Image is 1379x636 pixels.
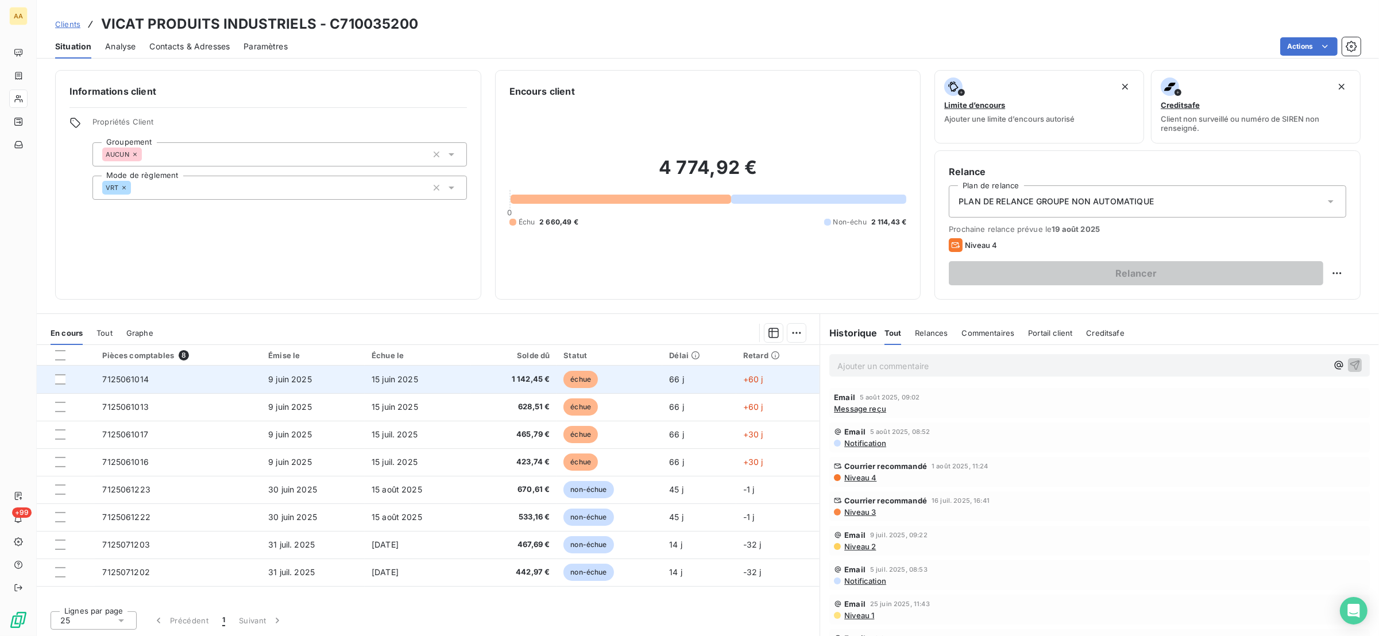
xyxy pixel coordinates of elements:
[834,393,855,402] span: Email
[944,100,1005,110] span: Limite d’encours
[932,463,988,470] span: 1 août 2025, 11:24
[268,484,317,494] span: 30 juin 2025
[478,429,550,440] span: 465,79 €
[944,114,1075,123] span: Ajouter une limite d’encours autorisé
[743,351,813,360] div: Retard
[478,351,550,360] div: Solde dû
[743,429,763,439] span: +30 j
[669,429,684,439] span: 66 j
[563,564,613,581] span: non-échue
[268,429,312,439] span: 9 juin 2025
[844,565,866,574] span: Email
[9,611,28,629] img: Logo LeanPay
[105,41,136,52] span: Analyse
[519,217,535,227] span: Échu
[844,496,927,505] span: Courrier recommandé
[870,532,928,538] span: 9 juil. 2025, 09:22
[478,374,550,385] span: 1 142,45 €
[843,507,876,517] span: Niveau 3
[1280,37,1338,56] button: Actions
[232,608,290,633] button: Suivant
[843,576,886,585] span: Notification
[833,217,867,227] span: Non-échu
[563,536,613,553] span: non-échue
[843,439,886,448] span: Notification
[51,328,83,338] span: En cours
[215,608,232,633] button: 1
[743,402,763,412] span: +60 j
[959,196,1154,207] span: PLAN DE RELANCE GROUPE NON AUTOMATIQUE
[844,530,866,540] span: Email
[932,497,990,504] span: 16 juil. 2025, 16:41
[563,351,655,360] div: Statut
[9,7,28,25] div: AA
[743,374,763,384] span: +60 j
[478,484,550,495] span: 670,61 €
[92,117,467,133] span: Propriétés Client
[915,328,948,338] span: Relances
[820,326,878,340] h6: Historique
[131,183,140,193] input: Ajouter une valeur
[965,241,997,250] span: Niveau 4
[949,165,1346,179] h6: Relance
[1161,114,1351,133] span: Client non surveillé ou numéro de SIREN non renseigné.
[949,224,1346,234] span: Prochaine relance prévue le
[372,374,418,384] span: 15 juin 2025
[478,456,550,468] span: 423,74 €
[870,566,928,573] span: 5 juil. 2025, 08:53
[101,14,418,34] h3: VICAT PRODUITS INDUSTRIELS - C710035200
[372,457,418,467] span: 15 juil. 2025
[563,426,598,443] span: échue
[509,84,575,98] h6: Encours client
[509,156,907,191] h2: 4 774,92 €
[268,374,312,384] span: 9 juin 2025
[142,149,151,160] input: Ajouter une valeur
[372,429,418,439] span: 15 juil. 2025
[372,351,464,360] div: Échue le
[478,401,550,413] span: 628,51 €
[102,512,150,522] span: 7125061222
[244,41,288,52] span: Paramètres
[870,600,930,607] span: 25 juin 2025, 11:43
[669,567,682,577] span: 14 j
[563,481,613,498] span: non-échue
[844,599,866,608] span: Email
[563,371,598,388] span: échue
[743,540,762,549] span: -32 j
[222,615,225,626] span: 1
[1086,328,1125,338] span: Creditsafe
[102,429,148,439] span: 7125061017
[843,473,876,482] span: Niveau 4
[743,484,755,494] span: -1 j
[669,351,729,360] div: Délai
[843,611,874,620] span: Niveau 1
[60,615,70,626] span: 25
[563,398,598,416] span: échue
[669,402,684,412] span: 66 j
[102,350,254,360] div: Pièces comptables
[179,350,189,360] span: 8
[106,151,129,158] span: AUCUN
[563,509,613,526] span: non-échue
[268,351,358,360] div: Émise le
[55,20,80,29] span: Clients
[962,328,1015,338] span: Commentaires
[372,484,422,494] span: 15 août 2025
[55,41,91,52] span: Situation
[102,540,150,549] span: 7125071203
[871,217,907,227] span: 2 114,43 €
[372,512,422,522] span: 15 août 2025
[149,41,230,52] span: Contacts & Adresses
[146,608,215,633] button: Précédent
[106,184,118,191] span: VRT
[1052,224,1100,234] span: 19 août 2025
[478,567,550,578] span: 442,97 €
[508,208,512,217] span: 0
[1028,328,1072,338] span: Portail client
[102,484,150,494] span: 7125061223
[102,402,149,412] span: 7125061013
[743,567,762,577] span: -32 j
[478,511,550,523] span: 533,16 €
[844,462,927,471] span: Courrier recommandé
[1340,597,1368,625] div: Open Intercom Messenger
